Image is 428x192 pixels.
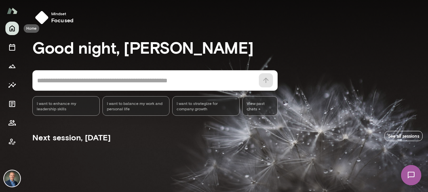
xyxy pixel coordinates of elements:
h6: focused [51,16,73,24]
div: I want to enhance my leadership skills [32,96,100,116]
button: Documents [5,97,19,111]
div: I want to strategize for company growth [172,96,240,116]
img: mindset [35,11,49,24]
span: I want to strategize for company growth [177,101,235,111]
button: Home [5,22,19,35]
span: I want to enhance my leadership skills [37,101,95,111]
span: I want to balance my work and personal life [107,101,165,111]
h3: Good night, [PERSON_NAME] [32,38,423,57]
h5: Next session, [DATE] [32,132,111,143]
button: Client app [5,135,19,148]
img: Mento [7,4,18,17]
div: I want to balance my work and personal life [102,96,170,116]
span: Mindset [51,11,73,16]
button: Members [5,116,19,130]
button: Sessions [5,40,19,54]
span: View past chats -> [242,96,278,116]
button: Insights [5,78,19,92]
div: Home [24,24,39,33]
a: See all sessions [385,131,423,141]
button: Growth Plan [5,59,19,73]
img: Michael Alden [4,170,20,187]
button: Mindsetfocused [32,8,79,27]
